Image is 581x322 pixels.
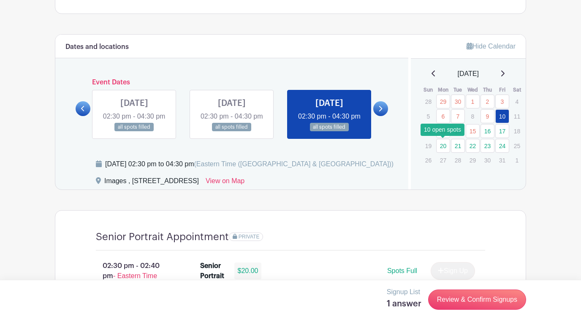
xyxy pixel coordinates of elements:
[103,272,175,310] span: - Eastern Time ([GEOGRAPHIC_DATA] & [GEOGRAPHIC_DATA])
[481,154,494,167] p: 30
[510,154,524,167] p: 1
[466,154,480,167] p: 29
[495,95,509,108] a: 3
[387,287,421,297] p: Signup List
[421,139,435,152] p: 19
[421,154,435,167] p: 26
[65,43,129,51] h6: Dates and locations
[104,176,199,189] div: Images , [STREET_ADDRESS]
[481,95,494,108] a: 2
[436,154,450,167] p: 27
[510,139,524,152] p: 25
[495,154,509,167] p: 31
[481,139,494,153] a: 23
[194,160,394,168] span: (Eastern Time ([GEOGRAPHIC_DATA] & [GEOGRAPHIC_DATA]))
[451,86,465,94] th: Tue
[466,139,480,153] a: 22
[480,86,495,94] th: Thu
[239,234,260,240] span: PRIVATE
[451,95,465,108] a: 30
[510,110,524,123] p: 11
[466,110,480,123] p: 8
[234,262,262,279] div: $20.00
[421,110,435,123] p: 5
[421,86,436,94] th: Sun
[495,124,509,138] a: 17
[481,109,494,123] a: 9
[495,86,510,94] th: Fri
[206,176,244,189] a: View on Map
[466,95,480,108] a: 1
[451,109,465,123] a: 7
[436,95,450,108] a: 29
[495,109,509,123] a: 10
[467,43,516,50] a: Hide Calendar
[466,124,480,138] a: 15
[387,299,421,309] h5: 1 answer
[82,257,187,315] p: 02:30 pm - 02:40 pm
[436,109,450,123] a: 6
[428,290,526,310] a: Review & Confirm Signups
[436,139,450,153] a: 20
[436,86,451,94] th: Mon
[421,95,435,108] p: 28
[458,69,479,79] span: [DATE]
[96,231,229,243] h4: Senior Portrait Appointment
[451,139,465,153] a: 21
[495,139,509,153] a: 24
[90,78,373,87] h6: Event Dates
[510,95,524,108] p: 4
[465,86,480,94] th: Wed
[451,154,465,167] p: 28
[200,261,224,281] div: Senior Portrait
[421,124,464,136] div: 10 open spots
[105,159,394,169] div: [DATE] 02:30 pm to 04:30 pm
[481,124,494,138] a: 16
[510,86,524,94] th: Sat
[510,124,524,138] p: 18
[387,267,417,274] span: Spots Full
